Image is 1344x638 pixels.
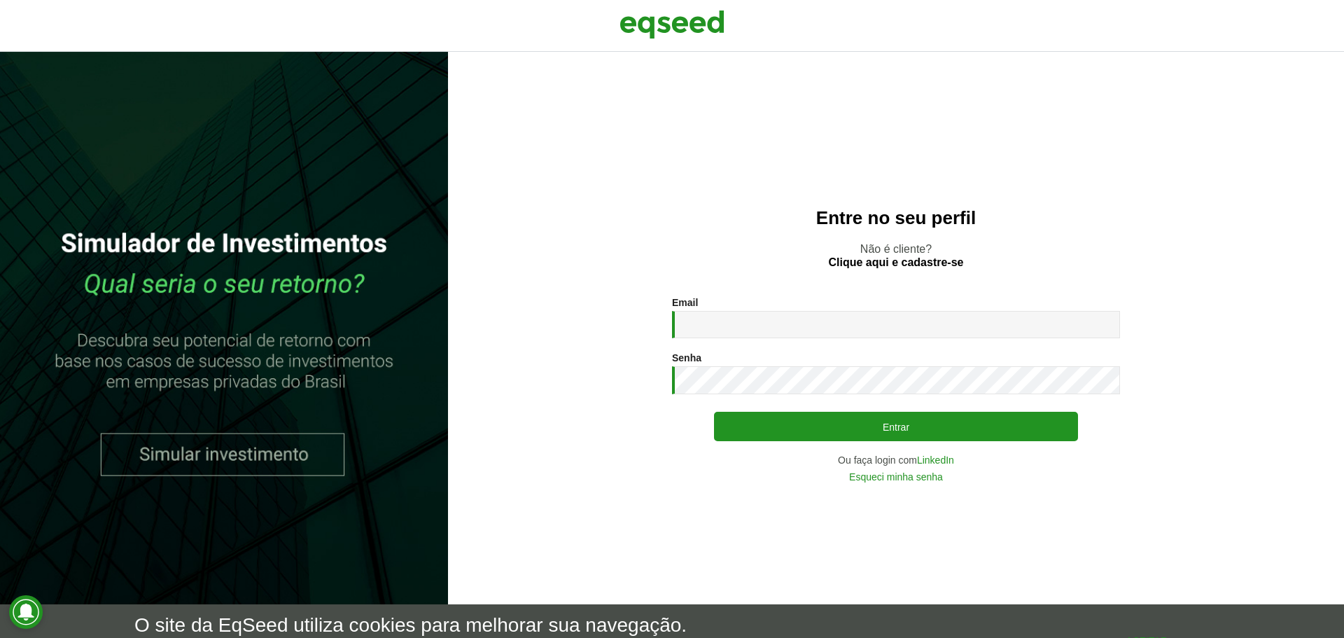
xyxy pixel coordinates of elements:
div: Ou faça login com [672,455,1120,465]
h2: Entre no seu perfil [476,208,1316,228]
a: Esqueci minha senha [849,472,943,482]
a: Clique aqui e cadastre-se [829,257,964,268]
p: Não é cliente? [476,242,1316,269]
a: LinkedIn [917,455,954,465]
label: Senha [672,353,701,363]
img: EqSeed Logo [619,7,724,42]
label: Email [672,298,698,307]
button: Entrar [714,412,1078,441]
h5: O site da EqSeed utiliza cookies para melhorar sua navegação. [134,615,687,637]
